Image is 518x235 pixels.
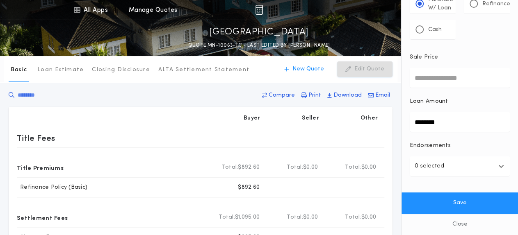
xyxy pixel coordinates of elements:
[325,88,364,103] button: Download
[276,61,332,77] button: New Quote
[17,131,55,145] p: Title Fees
[410,53,438,61] p: Sale Price
[303,213,318,221] span: $0.00
[375,91,390,99] p: Email
[402,214,518,235] button: Close
[303,163,318,172] span: $0.00
[238,163,260,172] span: $892.60
[428,26,442,34] p: Cash
[287,163,303,172] b: Total:
[244,114,260,122] p: Buyer
[260,88,297,103] button: Compare
[92,66,150,74] p: Closing Disclosure
[361,163,376,172] span: $0.00
[361,213,376,221] span: $0.00
[333,91,362,99] p: Download
[287,213,303,221] b: Total:
[37,66,84,74] p: Loan Estimate
[219,213,235,221] b: Total:
[354,65,384,73] p: Edit Quote
[337,61,392,77] button: Edit Quote
[410,156,510,176] button: 0 selected
[299,88,324,103] button: Print
[292,65,324,73] p: New Quote
[365,88,392,103] button: Email
[410,68,510,88] input: Sale Price
[158,66,249,74] p: ALTA Settlement Statement
[402,192,518,214] button: Save
[255,5,263,15] img: img
[345,213,361,221] b: Total:
[269,91,295,99] p: Compare
[222,163,238,172] b: Total:
[11,66,27,74] p: Basic
[17,183,87,192] p: Refinance Policy (Basic)
[415,161,444,171] p: 0 selected
[235,213,260,221] span: $1,095.00
[361,114,378,122] p: Other
[410,142,510,150] p: Endorsements
[410,112,510,132] input: Loan Amount
[345,163,361,172] b: Total:
[17,211,68,224] p: Settlement Fees
[17,161,64,174] p: Title Premiums
[410,97,448,106] p: Loan Amount
[238,183,260,192] p: $892.60
[188,41,330,50] p: QUOTE MN-10063-TC - LAST EDITED BY [PERSON_NAME]
[308,91,321,99] p: Print
[302,114,319,122] p: Seller
[209,26,309,39] p: [GEOGRAPHIC_DATA]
